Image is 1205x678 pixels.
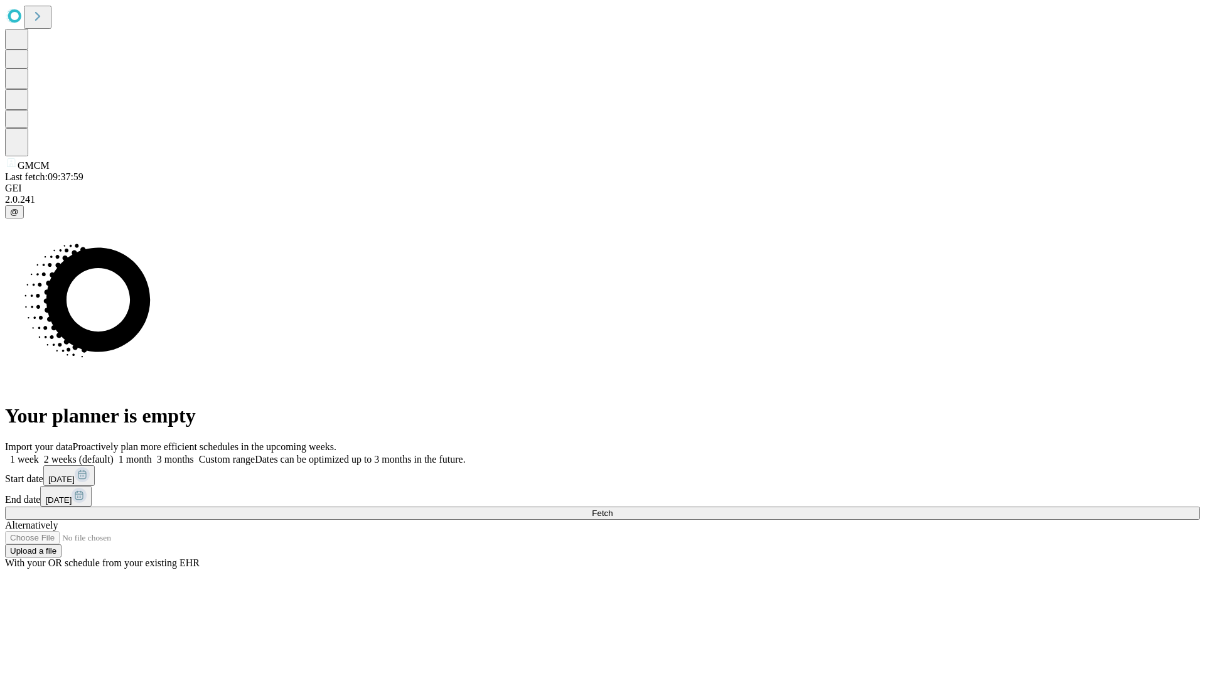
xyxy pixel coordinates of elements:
[5,507,1200,520] button: Fetch
[43,465,95,486] button: [DATE]
[5,441,73,452] span: Import your data
[73,441,336,452] span: Proactively plan more efficient schedules in the upcoming weeks.
[5,465,1200,486] div: Start date
[5,544,62,557] button: Upload a file
[18,160,50,171] span: GMCM
[119,454,152,465] span: 1 month
[255,454,465,465] span: Dates can be optimized up to 3 months in the future.
[5,404,1200,428] h1: Your planner is empty
[10,454,39,465] span: 1 week
[5,486,1200,507] div: End date
[5,171,83,182] span: Last fetch: 09:37:59
[199,454,255,465] span: Custom range
[5,520,58,530] span: Alternatively
[5,183,1200,194] div: GEI
[44,454,114,465] span: 2 weeks (default)
[10,207,19,217] span: @
[157,454,194,465] span: 3 months
[48,475,75,484] span: [DATE]
[5,194,1200,205] div: 2.0.241
[5,557,200,568] span: With your OR schedule from your existing EHR
[45,495,72,505] span: [DATE]
[5,205,24,218] button: @
[40,486,92,507] button: [DATE]
[592,508,613,518] span: Fetch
